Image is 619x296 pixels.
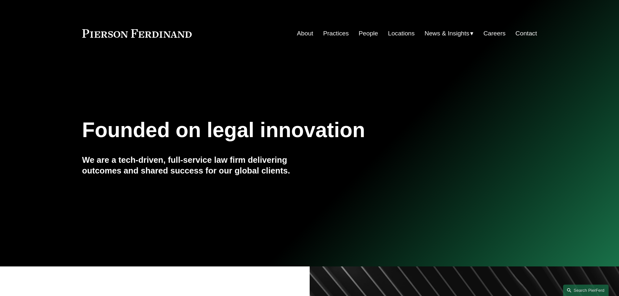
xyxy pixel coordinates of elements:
[82,155,310,176] h4: We are a tech-driven, full-service law firm delivering outcomes and shared success for our global...
[484,27,506,40] a: Careers
[388,27,415,40] a: Locations
[563,285,609,296] a: Search this site
[359,27,378,40] a: People
[323,27,349,40] a: Practices
[82,118,461,142] h1: Founded on legal innovation
[425,27,474,40] a: folder dropdown
[297,27,313,40] a: About
[425,28,470,39] span: News & Insights
[515,27,537,40] a: Contact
